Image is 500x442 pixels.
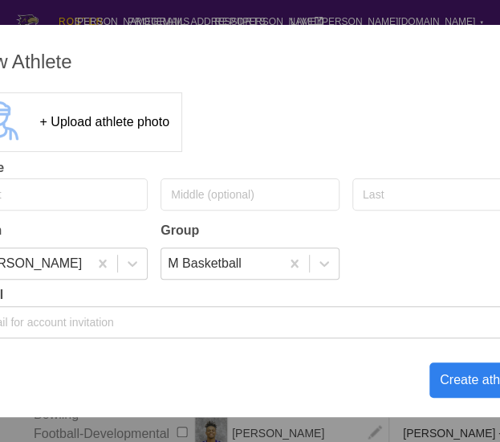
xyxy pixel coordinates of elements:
[40,115,169,129] div: + Upload athlete photo
[161,178,339,211] input: Middle (optional)
[168,248,242,279] div: M Basketball
[161,223,339,238] div: Group
[211,256,500,442] iframe: Chat Widget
